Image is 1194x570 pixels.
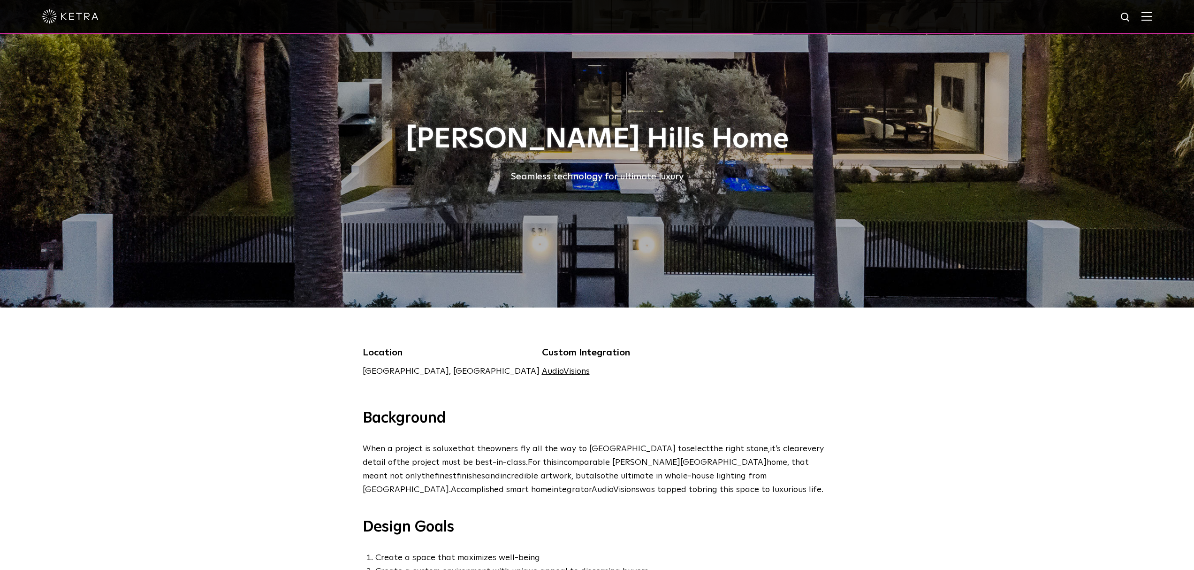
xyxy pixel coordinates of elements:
[551,458,557,467] span: is
[375,554,540,562] span: Create a space that maximizes well-being
[42,9,99,23] img: ketra-logo-2019-white
[767,458,771,467] span: h
[592,485,613,494] span: Audio
[363,472,767,494] span: the ultimate in whole-house lighting from [GEOGRAPHIC_DATA].
[363,518,832,538] h3: Design Goals
[571,472,589,480] span: , but
[490,445,686,453] span: owners fly all the way to [GEOGRAPHIC_DATA] to
[363,169,832,184] div: Seamless technology for ultimate luxury
[542,367,590,376] a: AudioVisions
[456,472,485,480] span: finishes
[619,485,639,494] span: isions
[363,365,540,378] p: [GEOGRAPHIC_DATA], [GEOGRAPHIC_DATA]
[697,485,823,494] span: bring this space to luxurious life.
[1120,12,1132,23] img: search icon
[710,445,770,453] span: the right stone,
[485,472,500,480] span: and
[613,485,619,494] span: V
[363,445,441,453] span: When a project is so
[434,472,449,480] span: fine
[589,472,605,480] span: also
[552,485,592,494] span: integrator
[449,472,456,480] span: st
[457,445,490,453] span: that the
[500,472,567,480] span: incredible artwor
[686,445,710,453] span: select
[528,458,551,467] span: For th
[421,472,434,480] span: the
[567,472,571,480] span: k
[1141,12,1152,21] img: Hamburger%20Nav.svg
[441,445,457,453] span: luxe
[451,485,552,494] span: Accomplished smart home
[363,409,832,429] h3: Background
[770,445,803,453] span: it’s clear
[363,458,809,480] span: , that meant not only
[396,458,528,467] span: the project must be best-in-class.
[363,345,540,360] h5: Location
[557,458,610,467] span: incomparable
[639,485,697,494] span: was tapped to
[612,458,767,467] span: [PERSON_NAME][GEOGRAPHIC_DATA]
[771,458,787,467] span: ome
[542,345,657,360] h5: Custom Integration
[363,124,832,155] h1: [PERSON_NAME] Hills Home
